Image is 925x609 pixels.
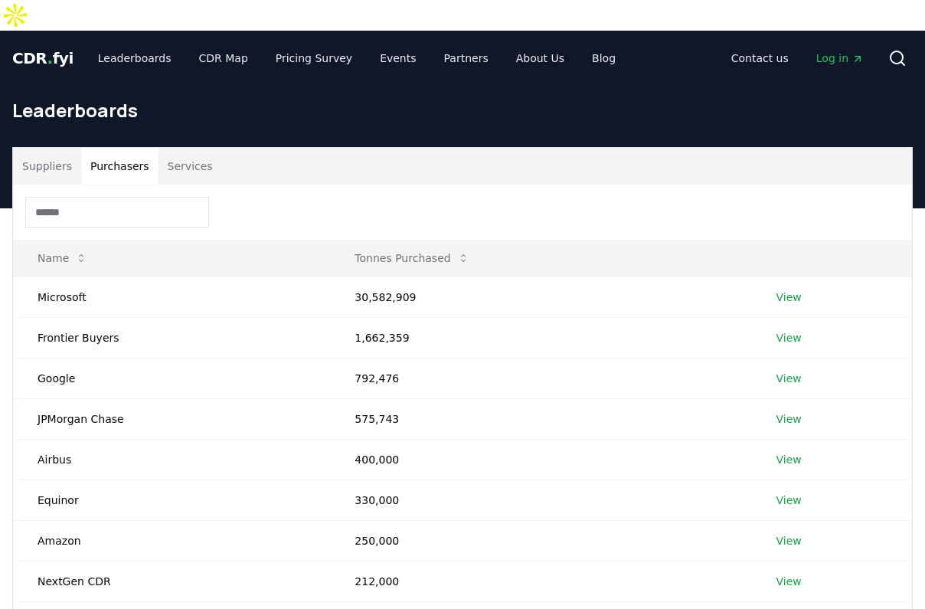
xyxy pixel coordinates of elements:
[432,44,501,72] a: Partners
[13,148,81,185] button: Suppliers
[330,480,751,520] td: 330,000
[187,44,260,72] a: CDR Map
[776,533,801,548] a: View
[330,439,751,480] td: 400,000
[330,561,751,601] td: 212,000
[804,44,876,72] a: Log in
[13,398,330,439] td: JPMorgan Chase
[25,243,100,273] button: Name
[776,411,801,427] a: View
[330,277,751,317] td: 30,582,909
[13,358,330,398] td: Google
[816,51,864,66] span: Log in
[330,358,751,398] td: 792,476
[330,317,751,358] td: 1,662,359
[12,98,913,123] h1: Leaderboards
[13,439,330,480] td: Airbus
[776,493,801,508] a: View
[342,243,481,273] button: Tonnes Purchased
[86,44,184,72] a: Leaderboards
[13,277,330,317] td: Microsoft
[263,44,364,72] a: Pricing Survey
[12,49,74,67] span: CDR fyi
[13,317,330,358] td: Frontier Buyers
[159,148,222,185] button: Services
[13,561,330,601] td: NextGen CDR
[776,452,801,467] a: View
[776,330,801,345] a: View
[13,520,330,561] td: Amazon
[368,44,428,72] a: Events
[719,44,876,72] nav: Main
[86,44,628,72] nav: Main
[13,480,330,520] td: Equinor
[776,290,801,305] a: View
[330,520,751,561] td: 250,000
[580,44,628,72] a: Blog
[47,49,53,67] span: .
[330,398,751,439] td: 575,743
[504,44,577,72] a: About Us
[719,44,801,72] a: Contact us
[776,574,801,589] a: View
[81,148,159,185] button: Purchasers
[12,47,74,69] a: CDR.fyi
[776,371,801,386] a: View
